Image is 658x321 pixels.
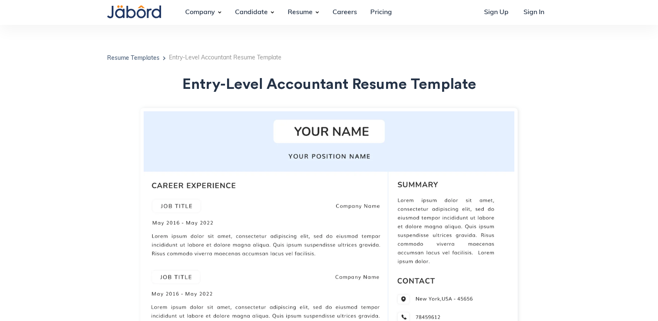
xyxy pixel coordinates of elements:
[228,1,274,24] div: Candidate
[326,1,364,24] a: Careers
[107,56,159,61] a: Resume Templates
[179,1,222,24] div: Company
[107,5,161,18] img: Jabord
[169,55,281,61] h5: Entry-Level Accountant Resume Template
[477,1,515,24] a: Sign Up
[281,1,319,24] div: Resume
[107,76,551,93] h1: Entry-Level Accountant Resume Template
[364,1,399,24] a: Pricing
[517,1,551,24] a: Sign In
